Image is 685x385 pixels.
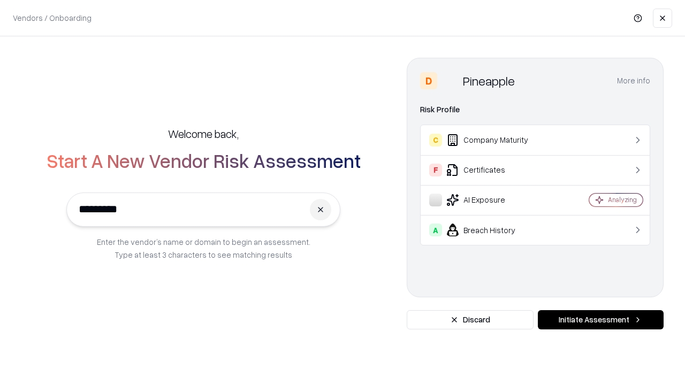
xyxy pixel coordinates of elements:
[429,164,442,176] div: F
[463,72,515,89] div: Pineapple
[429,134,557,147] div: Company Maturity
[429,194,557,206] div: AI Exposure
[429,224,557,236] div: Breach History
[407,310,534,329] button: Discard
[617,71,650,90] button: More info
[538,310,664,329] button: Initiate Assessment
[608,195,637,204] div: Analyzing
[429,164,557,176] div: Certificates
[420,103,650,116] div: Risk Profile
[168,126,239,141] h5: Welcome back,
[420,72,437,89] div: D
[13,12,92,24] p: Vendors / Onboarding
[429,134,442,147] div: C
[429,224,442,236] div: A
[97,235,310,261] p: Enter the vendor’s name or domain to begin an assessment. Type at least 3 characters to see match...
[47,150,361,171] h2: Start A New Vendor Risk Assessment
[442,72,459,89] img: Pineapple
